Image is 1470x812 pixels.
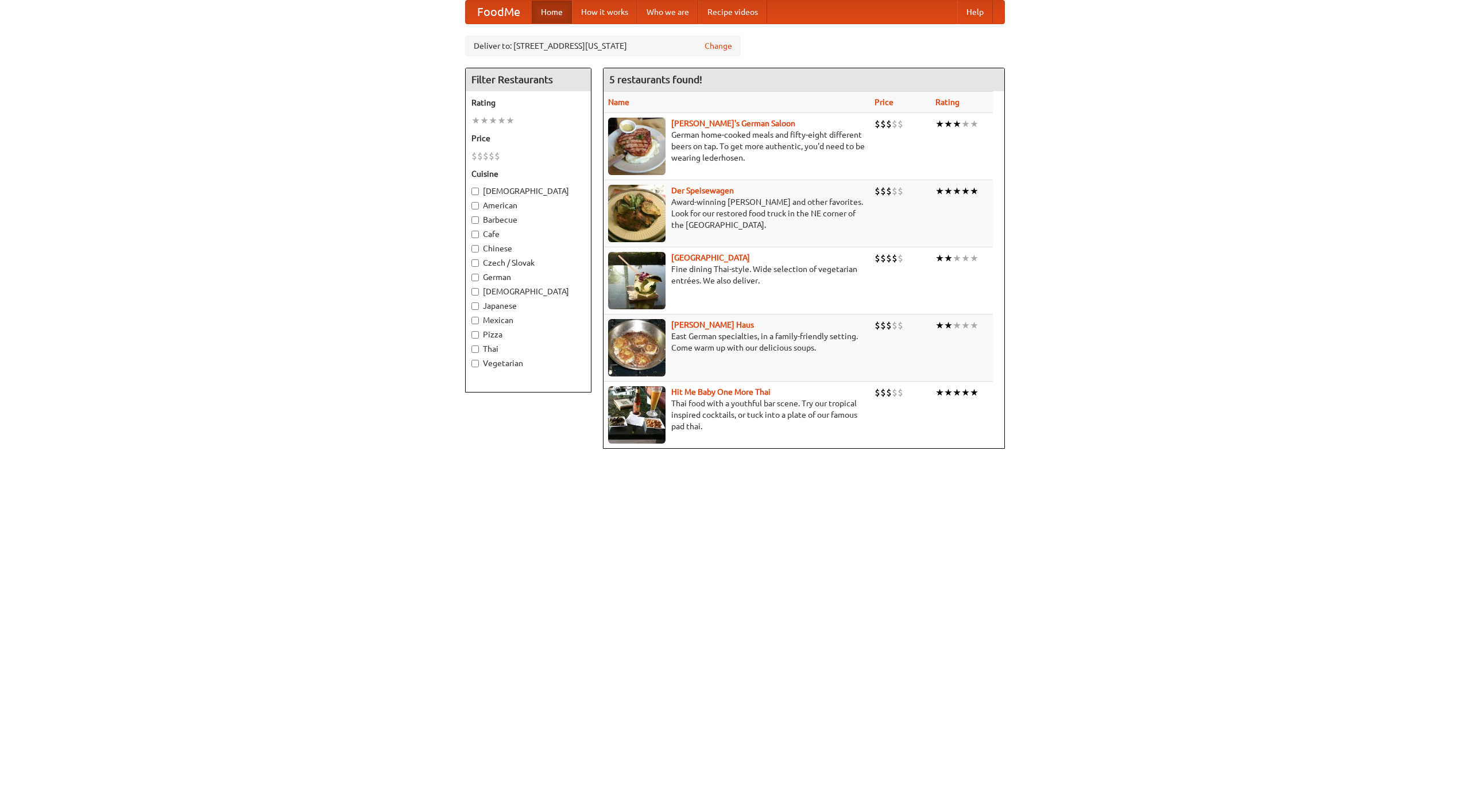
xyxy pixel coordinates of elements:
p: Thai food with a youthful bar scene. Try our tropical inspired cocktails, or tuck into a plate of... [608,398,865,432]
li: ★ [970,185,978,197]
img: kohlhaus.jpg [608,319,666,376]
li: $ [875,319,880,332]
label: Japanese [471,300,585,312]
li: ★ [961,185,970,197]
li: $ [886,386,892,399]
li: ★ [935,118,944,130]
li: $ [875,185,880,197]
label: Chinese [471,243,585,254]
input: Cafe [471,231,479,238]
a: Who we are [637,1,698,24]
p: Award-winning [PERSON_NAME] and other favorites. Look for our restored food truck in the NE corne... [608,196,865,231]
li: ★ [970,252,978,265]
li: ★ [961,252,970,265]
label: [DEMOGRAPHIC_DATA] [471,185,585,197]
li: ★ [961,386,970,399]
li: ★ [970,118,978,130]
a: Recipe videos [698,1,767,24]
li: ★ [944,118,953,130]
li: ★ [970,386,978,399]
a: How it works [572,1,637,24]
li: ★ [497,114,506,127]
li: $ [875,252,880,265]
label: Vegetarian [471,358,585,369]
li: ★ [953,185,961,197]
li: $ [886,252,892,265]
li: $ [886,185,892,197]
li: ★ [944,185,953,197]
a: Rating [935,98,960,107]
a: FoodMe [466,1,532,24]
input: Mexican [471,317,479,324]
li: ★ [480,114,489,127]
li: $ [892,118,898,130]
label: Cafe [471,228,585,240]
input: [DEMOGRAPHIC_DATA] [471,188,479,195]
p: East German specialties, in a family-friendly setting. Come warm up with our delicious soups. [608,331,865,353]
p: Fine dining Thai-style. Wide selection of vegetarian entrées. We also deliver. [608,263,865,286]
img: babythai.jpg [608,386,666,444]
img: speisewagen.jpg [608,185,666,242]
li: $ [886,118,892,130]
a: Hit Me Baby One More Thai [671,387,771,397]
li: ★ [506,114,514,127]
a: [GEOGRAPHIC_DATA] [671,253,750,262]
li: ★ [944,252,953,265]
li: $ [892,386,898,399]
li: $ [875,386,880,399]
a: [PERSON_NAME]'s German Saloon [671,119,795,128]
img: satay.jpg [608,252,666,309]
a: [PERSON_NAME] Haus [671,320,754,329]
input: Thai [471,345,479,353]
li: $ [886,319,892,332]
li: $ [880,118,886,130]
input: Pizza [471,331,479,339]
li: $ [898,386,903,399]
li: ★ [935,185,944,197]
li: $ [892,252,898,265]
input: Chinese [471,245,479,252]
li: ★ [935,386,944,399]
li: ★ [953,118,961,130]
input: Czech / Slovak [471,259,479,267]
li: ★ [953,386,961,399]
li: $ [892,319,898,332]
label: Thai [471,343,585,355]
a: Der Speisewagen [671,186,734,195]
div: Deliver to: [STREET_ADDRESS][US_STATE] [465,36,741,56]
a: Name [608,98,629,107]
li: $ [880,252,886,265]
h5: Price [471,133,585,144]
p: German home-cooked meals and fifty-eight different beers on tap. To get more authentic, you'd nee... [608,129,865,164]
label: Czech / Slovak [471,257,585,269]
li: ★ [471,114,480,127]
label: Pizza [471,329,585,340]
li: ★ [970,319,978,332]
li: $ [483,150,489,162]
h5: Cuisine [471,168,585,180]
li: $ [898,319,903,332]
li: ★ [944,319,953,332]
h5: Rating [471,97,585,108]
li: ★ [935,252,944,265]
li: $ [898,118,903,130]
label: Barbecue [471,214,585,226]
label: [DEMOGRAPHIC_DATA] [471,286,585,297]
li: $ [880,319,886,332]
li: $ [898,252,903,265]
ng-pluralize: 5 restaurants found! [609,74,702,85]
input: Barbecue [471,216,479,224]
h4: Filter Restaurants [466,68,591,91]
li: ★ [953,319,961,332]
li: $ [875,118,880,130]
li: ★ [935,319,944,332]
input: Vegetarian [471,360,479,367]
label: Mexican [471,314,585,326]
input: German [471,274,479,281]
label: American [471,200,585,211]
a: Home [532,1,572,24]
